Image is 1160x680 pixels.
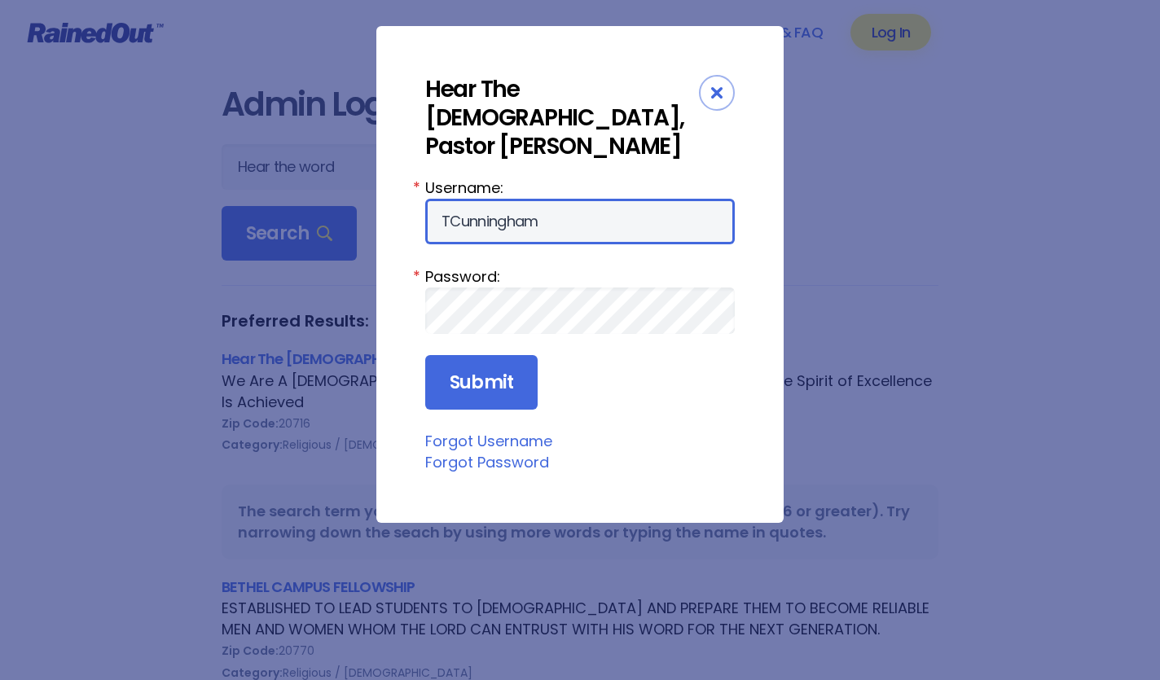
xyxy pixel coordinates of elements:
[699,75,735,111] div: Close
[425,177,735,199] label: Username:
[425,431,552,451] a: Forgot Username
[425,452,549,472] a: Forgot Password
[425,355,538,410] input: Submit
[425,265,735,287] label: Password:
[425,75,699,160] div: Hear The [DEMOGRAPHIC_DATA], Pastor [PERSON_NAME]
